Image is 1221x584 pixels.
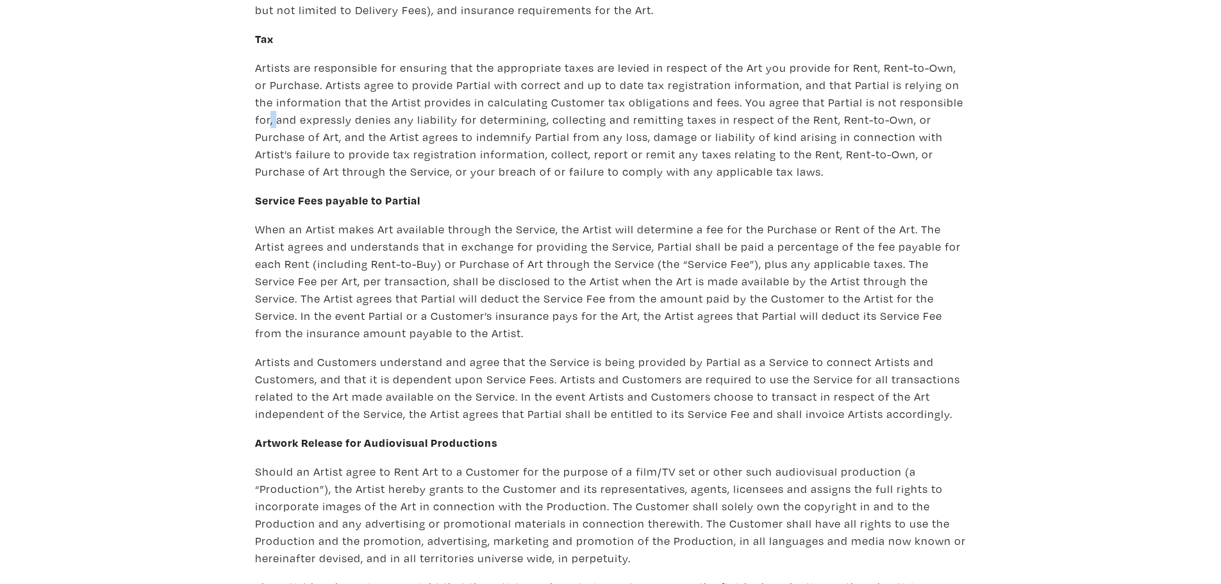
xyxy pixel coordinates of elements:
p: Artists and Customers understand and agree that the Service is being provided by Partial as a Ser... [255,353,967,422]
strong: Artwork Release for Audiovisual Productions [255,435,497,450]
strong: Service Fees payable to Partial [255,193,420,208]
p: Should an Artist agree to Rent Art to a Customer for the purpose of a film/TV set or other such a... [255,463,967,567]
strong: Tax [255,31,274,46]
p: When an Artist makes Art available through the Service, the Artist will determine a fee for the P... [255,221,967,342]
p: Artists are responsible for ensuring that the appropriate taxes are levied in respect of the Art ... [255,59,967,180]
